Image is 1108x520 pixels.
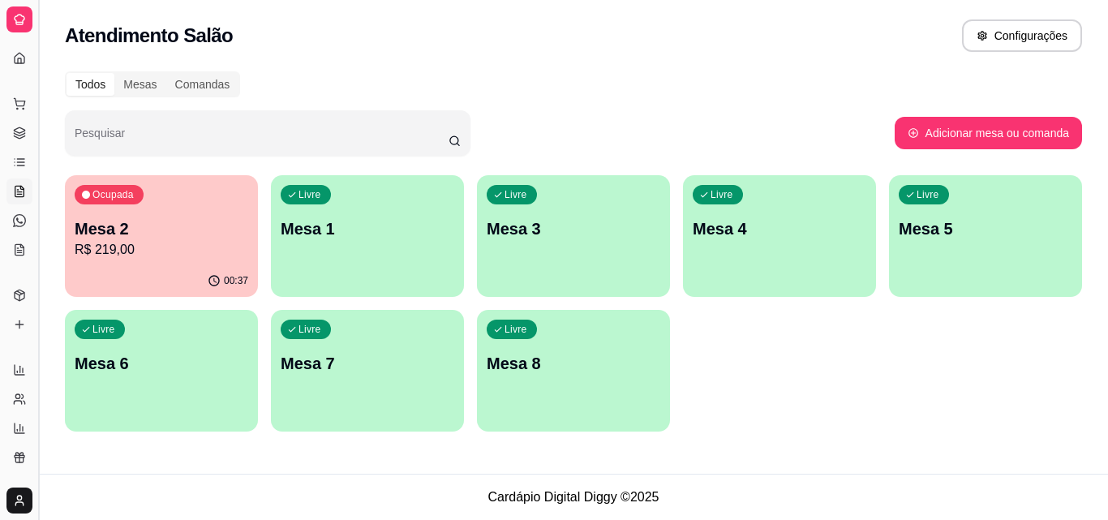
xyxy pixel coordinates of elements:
button: LivreMesa 1 [271,175,464,297]
p: Mesa 6 [75,352,248,375]
p: Mesa 2 [75,217,248,240]
p: 00:37 [224,274,248,287]
button: LivreMesa 8 [477,310,670,432]
p: Ocupada [92,188,134,201]
p: Livre [298,188,321,201]
button: Configurações [962,19,1082,52]
p: Livre [711,188,733,201]
p: Livre [298,323,321,336]
button: LivreMesa 5 [889,175,1082,297]
button: LivreMesa 3 [477,175,670,297]
p: Livre [505,188,527,201]
button: LivreMesa 6 [65,310,258,432]
p: Livre [505,323,527,336]
button: LivreMesa 4 [683,175,876,297]
p: Mesa 8 [487,352,660,375]
input: Pesquisar [75,131,449,148]
button: Adicionar mesa ou comanda [895,117,1082,149]
p: Mesa 4 [693,217,866,240]
p: Mesa 5 [899,217,1072,240]
p: Livre [917,188,939,201]
div: Comandas [166,73,239,96]
footer: Cardápio Digital Diggy © 2025 [39,474,1108,520]
p: Mesa 3 [487,217,660,240]
div: Mesas [114,73,165,96]
button: OcupadaMesa 2R$ 219,0000:37 [65,175,258,297]
button: LivreMesa 7 [271,310,464,432]
span: Relatórios [13,337,57,350]
p: Livre [92,323,115,336]
div: Todos [67,73,114,96]
h2: Atendimento Salão [65,23,233,49]
p: Mesa 1 [281,217,454,240]
p: Mesa 7 [281,352,454,375]
p: R$ 219,00 [75,240,248,260]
